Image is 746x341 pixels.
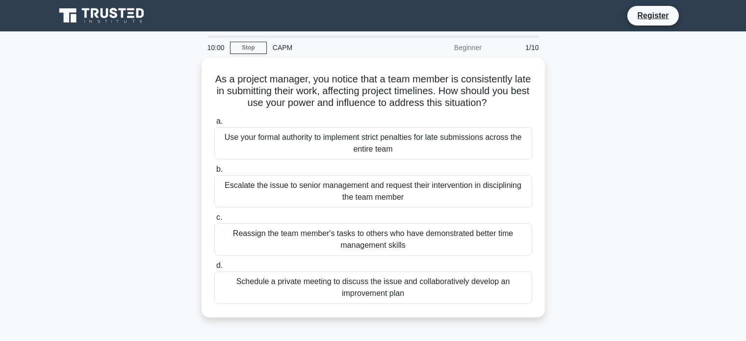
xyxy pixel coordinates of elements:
[214,271,532,304] div: Schedule a private meeting to discuss the issue and collaboratively develop an improvement plan
[216,261,223,269] span: d.
[214,175,532,208] div: Escalate the issue to senior management and request their intervention in disciplining the team m...
[213,73,533,109] h5: As a project manager, you notice that a team member is consistently late in submitting their work...
[267,38,402,57] div: CAPM
[216,165,223,173] span: b.
[488,38,545,57] div: 1/10
[202,38,230,57] div: 10:00
[214,127,532,159] div: Use your formal authority to implement strict penalties for late submissions across the entire team
[216,117,223,125] span: a.
[402,38,488,57] div: Beginner
[216,213,222,221] span: c.
[631,9,674,22] a: Register
[230,42,267,54] a: Stop
[214,223,532,256] div: Reassign the team member's tasks to others who have demonstrated better time management skills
